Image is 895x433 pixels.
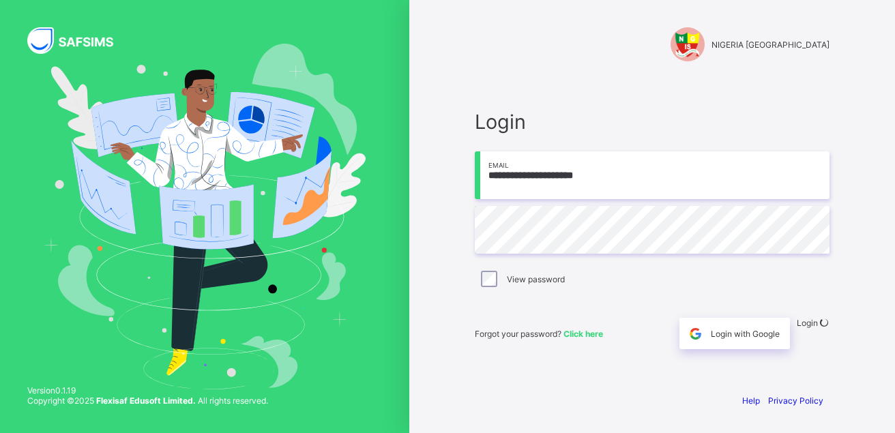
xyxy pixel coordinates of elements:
[711,329,780,339] span: Login with Google
[27,385,268,395] span: Version 0.1.19
[768,395,823,406] a: Privacy Policy
[797,318,818,328] span: Login
[27,27,130,54] img: SAFSIMS Logo
[96,395,196,406] strong: Flexisaf Edusoft Limited.
[563,329,603,339] a: Click here
[44,44,366,390] img: Hero Image
[475,110,830,134] span: Login
[742,395,760,406] a: Help
[711,40,830,50] span: NIGERIA [GEOGRAPHIC_DATA]
[475,329,603,339] span: Forgot your password?
[27,395,268,406] span: Copyright © 2025 All rights reserved.
[688,326,703,342] img: google.396cfc9801f0270233282035f929180a.svg
[507,274,565,284] label: View password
